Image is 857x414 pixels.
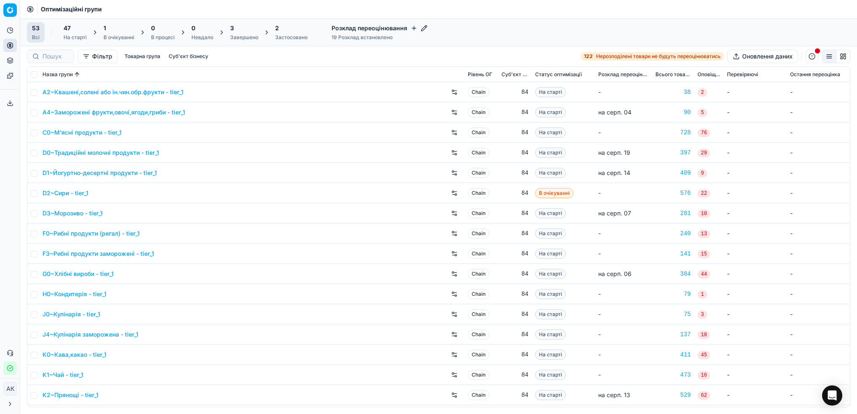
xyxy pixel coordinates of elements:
[42,249,154,258] a: F3~Рибні продукти заморожені - tier_1
[3,382,17,395] button: AK
[655,310,691,318] div: 75
[655,350,691,359] a: 411
[822,385,842,406] div: Open Intercom Messenger
[42,108,185,117] a: A4~Заморожені фрукти,овочі,ягоди,гриби - tier_1
[501,350,528,359] div: 84
[468,289,489,299] span: Chain
[275,24,279,32] span: 2
[42,290,106,298] a: H0~Кондитерія - tier_1
[655,391,691,399] div: 529
[501,71,528,78] span: Суб'єкт бізнесу
[724,143,787,163] td: -
[501,249,528,258] div: 84
[655,209,691,218] a: 281
[151,24,155,32] span: 0
[698,169,707,178] span: 9
[468,249,489,259] span: Chain
[787,284,850,304] td: -
[121,51,164,61] button: Товарна група
[64,34,87,41] div: На старті
[468,148,489,158] span: Chain
[535,87,566,97] span: На старті
[535,350,566,360] span: На старті
[596,53,721,60] span: Нерозподілені товари не будуть переоцінюватись
[655,330,691,339] a: 137
[787,163,850,183] td: -
[535,208,566,218] span: На старті
[655,149,691,157] a: 397
[724,244,787,264] td: -
[151,34,175,41] div: В процесі
[595,284,652,304] td: -
[698,351,710,359] span: 45
[655,290,691,298] a: 79
[332,24,427,32] h4: Розклад переоцінювання
[42,71,73,78] span: Назва групи
[698,331,710,339] span: 18
[598,391,630,398] span: на серп. 13
[501,229,528,238] div: 84
[468,188,489,198] span: Chain
[787,102,850,122] td: -
[230,24,234,32] span: 3
[724,324,787,345] td: -
[501,128,528,137] div: 84
[501,310,528,318] div: 84
[655,371,691,379] a: 473
[595,183,652,203] td: -
[42,350,106,359] a: K0~Кава,какао - tier_1
[787,345,850,365] td: -
[42,330,138,339] a: J4~Кулінарія заморожена - tier_1
[42,52,69,61] input: Пошук
[655,128,691,137] a: 728
[655,189,691,197] div: 576
[787,365,850,385] td: -
[724,163,787,183] td: -
[501,371,528,379] div: 84
[42,391,98,399] a: K2~Прянощі - tier_1
[655,169,691,177] a: 409
[698,129,710,137] span: 76
[41,5,102,13] nav: breadcrumb
[275,34,308,41] div: Застосовано
[42,371,83,379] a: K1~Чай - tier_1
[468,107,489,117] span: Chain
[787,324,850,345] td: -
[655,249,691,258] a: 141
[724,122,787,143] td: -
[535,289,566,299] span: На старті
[655,71,691,78] span: Всього товарів
[501,108,528,117] div: 84
[165,51,212,61] button: Суб'єкт бізнесу
[42,128,122,137] a: C0~М'ясні продукти - tier_1
[698,149,710,157] span: 29
[73,70,81,79] button: Sorted by Назва групи ascending
[787,304,850,324] td: -
[32,24,40,32] span: 53
[595,304,652,324] td: -
[655,229,691,238] a: 240
[501,270,528,278] div: 84
[535,309,566,319] span: На старті
[655,88,691,96] a: 38
[787,264,850,284] td: -
[595,82,652,102] td: -
[698,371,710,379] span: 16
[727,71,758,78] span: Перевіряючі
[535,329,566,340] span: На старті
[724,82,787,102] td: -
[535,71,582,78] span: Статус оптимізації
[535,269,566,279] span: На старті
[501,209,528,218] div: 84
[468,370,489,380] span: Chain
[787,203,850,223] td: -
[724,385,787,405] td: -
[724,345,787,365] td: -
[698,290,707,299] span: 1
[468,71,492,78] span: Рівень OГ
[655,108,691,117] div: 90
